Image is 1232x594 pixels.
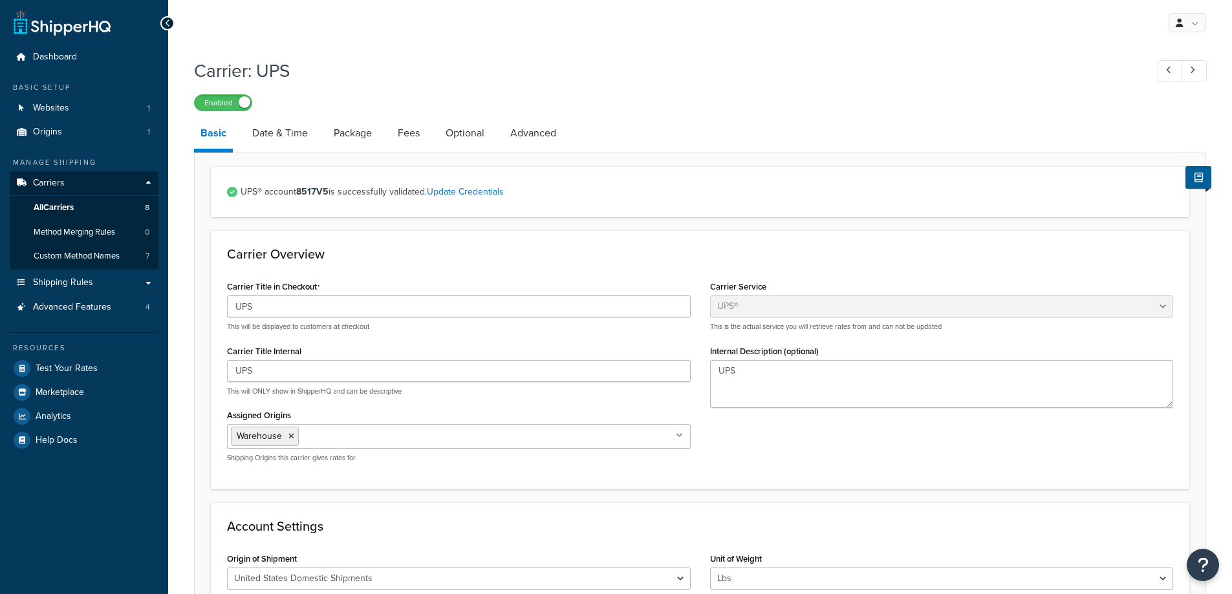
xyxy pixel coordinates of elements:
[227,322,691,332] p: This will be displayed to customers at checkout
[439,118,491,149] a: Optional
[10,96,158,120] a: Websites1
[10,429,158,452] a: Help Docs
[710,360,1174,408] textarea: UPS
[710,322,1174,332] p: This is the actual service you will retrieve rates from and can not be updated
[10,120,158,144] a: Origins1
[237,429,282,443] span: Warehouse
[33,52,77,63] span: Dashboard
[10,244,158,268] a: Custom Method Names7
[10,196,158,220] a: AllCarriers8
[227,453,691,463] p: Shipping Origins this carrier gives rates for
[10,295,158,319] a: Advanced Features4
[194,118,233,153] a: Basic
[1158,60,1183,81] a: Previous Record
[195,95,252,111] label: Enabled
[227,387,691,396] p: This will ONLY show in ShipperHQ and can be descriptive
[33,127,62,138] span: Origins
[36,411,71,422] span: Analytics
[10,244,158,268] li: Custom Method Names
[10,405,158,428] a: Analytics
[10,381,158,404] a: Marketplace
[296,185,329,198] strong: 8517V5
[146,251,149,262] span: 7
[33,302,111,313] span: Advanced Features
[34,227,115,238] span: Method Merging Rules
[34,202,74,213] span: All Carriers
[145,202,149,213] span: 8
[504,118,563,149] a: Advanced
[10,82,158,93] div: Basic Setup
[710,554,762,564] label: Unit of Weight
[227,346,301,356] label: Carrier Title Internal
[36,387,84,398] span: Marketplace
[10,171,158,195] a: Carriers
[33,277,93,288] span: Shipping Rules
[391,118,426,149] a: Fees
[145,227,149,238] span: 0
[227,554,297,564] label: Origin of Shipment
[10,220,158,244] a: Method Merging Rules0
[147,127,150,138] span: 1
[36,363,98,374] span: Test Your Rates
[33,103,69,114] span: Websites
[246,118,314,149] a: Date & Time
[36,435,78,446] span: Help Docs
[1187,549,1219,581] button: Open Resource Center
[1185,166,1211,189] button: Show Help Docs
[10,343,158,354] div: Resources
[10,295,158,319] li: Advanced Features
[10,171,158,270] li: Carriers
[10,45,158,69] a: Dashboard
[146,302,150,313] span: 4
[710,346,819,356] label: Internal Description (optional)
[10,220,158,244] li: Method Merging Rules
[10,357,158,380] a: Test Your Rates
[327,118,378,149] a: Package
[34,251,120,262] span: Custom Method Names
[10,271,158,295] a: Shipping Rules
[10,96,158,120] li: Websites
[227,519,1173,533] h3: Account Settings
[10,157,158,168] div: Manage Shipping
[427,185,504,198] a: Update Credentials
[241,183,1173,201] span: UPS® account is successfully validated.
[227,282,320,292] label: Carrier Title in Checkout
[33,178,65,189] span: Carriers
[227,247,1173,261] h3: Carrier Overview
[227,410,291,420] label: Assigned Origins
[10,120,158,144] li: Origins
[1182,60,1207,81] a: Next Record
[710,282,766,292] label: Carrier Service
[194,58,1134,83] h1: Carrier: UPS
[147,103,150,114] span: 1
